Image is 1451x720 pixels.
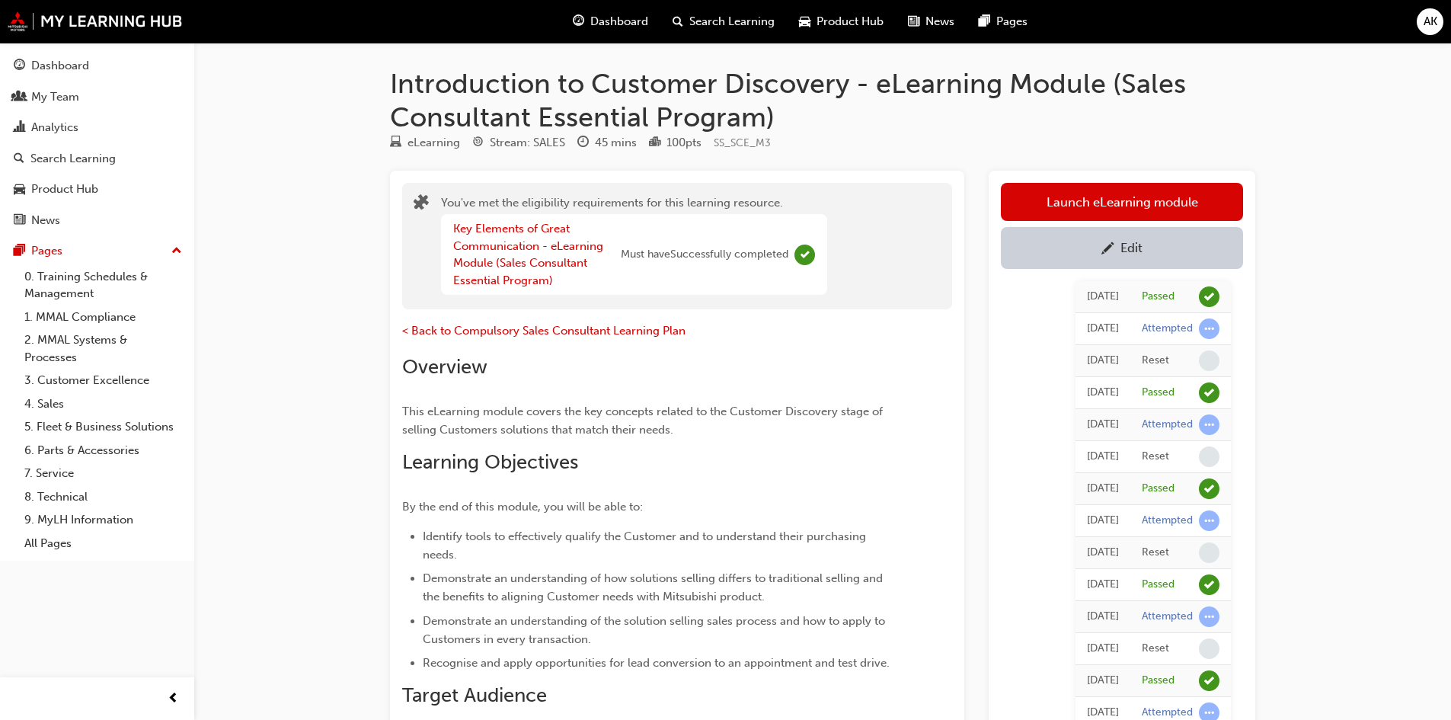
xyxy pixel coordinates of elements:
span: learningRecordVerb_PASS-icon [1199,670,1219,691]
button: AK [1417,8,1443,35]
a: 6. Parts & Accessories [18,439,188,462]
span: Overview [402,355,487,379]
div: Reset [1142,354,1169,368]
div: Attempted [1142,418,1193,432]
span: learningRecordVerb_ATTEMPT-icon [1199,606,1219,627]
div: Passed [1142,290,1175,304]
a: 1. MMAL Compliance [18,306,188,329]
div: Points [649,133,702,152]
span: pages-icon [14,245,25,258]
div: Reset [1142,546,1169,560]
div: Stream: SALES [490,134,565,152]
div: Thu May 08 2025 15:40:51 GMT+0930 (Australian Central Standard Time) [1087,320,1119,338]
a: News [6,206,188,235]
span: learningRecordVerb_ATTEMPT-icon [1199,318,1219,339]
div: Mon Jun 03 2024 14:48:08 GMT+0930 (Australian Central Standard Time) [1087,608,1119,626]
div: Reset [1142,642,1169,656]
span: Target Audience [402,683,547,707]
span: search-icon [14,152,24,166]
span: learningRecordVerb_ATTEMPT-icon [1199,414,1219,435]
span: learningRecordVerb_PASS-icon [1199,286,1219,307]
a: Key Elements of Great Communication - eLearning Module (Sales Consultant Essential Program) [453,222,603,287]
div: Attempted [1142,610,1193,624]
a: 3. Customer Excellence [18,369,188,392]
span: Demonstrate an understanding of the solution selling sales process and how to apply to Customers ... [423,614,888,646]
span: learningRecordVerb_NONE-icon [1199,350,1219,371]
span: Recognise and apply opportunities for lead conversion to an appointment and test drive. [423,656,890,670]
a: 2. MMAL Systems & Processes [18,328,188,369]
span: target-icon [472,136,484,150]
a: mmal [8,11,183,31]
a: Product Hub [6,175,188,203]
a: search-iconSearch Learning [660,6,787,37]
span: learningRecordVerb_NONE-icon [1199,638,1219,659]
a: 8. Technical [18,485,188,509]
span: car-icon [14,183,25,197]
div: Mon Jun 03 2024 14:48:06 GMT+0930 (Australian Central Standard Time) [1087,640,1119,658]
span: guage-icon [14,59,25,73]
div: Attempted [1142,706,1193,720]
span: Learning Objectives [402,450,578,474]
div: News [31,212,60,229]
a: pages-iconPages [967,6,1040,37]
div: Dashboard [31,57,89,75]
span: people-icon [14,91,25,104]
span: pages-icon [979,12,990,31]
span: This eLearning module covers the key concepts related to the Customer Discovery stage of selling ... [402,405,886,437]
div: Passed [1142,674,1175,688]
div: Wed Nov 13 2024 10:24:45 GMT+1030 (Australian Central Daylight Time) [1087,416,1119,434]
span: Product Hub [817,13,884,30]
span: prev-icon [168,690,179,709]
div: Pages [31,242,62,260]
span: Must have Successfully completed [621,246,788,264]
div: Passed [1142,482,1175,496]
div: Wed Nov 13 2024 09:19:19 GMT+1030 (Australian Central Daylight Time) [1087,544,1119,562]
a: Dashboard [6,52,188,80]
a: Search Learning [6,145,188,173]
span: News [925,13,954,30]
span: chart-icon [14,121,25,135]
h1: Introduction to Customer Discovery - eLearning Module (Sales Consultant Essential Program) [390,67,1255,133]
span: Demonstrate an understanding of how solutions selling differs to traditional selling and the bene... [423,571,886,603]
span: clock-icon [577,136,589,150]
div: Passed [1142,386,1175,400]
div: Duration [577,133,637,152]
div: Edit [1120,240,1143,255]
div: Tue May 14 2024 12:55:16 GMT+0930 (Australian Central Standard Time) [1087,672,1119,690]
a: My Team [6,83,188,111]
div: Search Learning [30,150,116,168]
span: Pages [996,13,1028,30]
span: AK [1424,13,1437,30]
div: Attempted [1142,322,1193,336]
a: 7. Service [18,462,188,485]
span: learningRecordVerb_NONE-icon [1199,446,1219,467]
div: Mon Jun 03 2024 14:55:00 GMT+0930 (Australian Central Standard Time) [1087,576,1119,594]
a: < Back to Compulsory Sales Consultant Learning Plan [402,324,686,338]
span: learningRecordVerb_PASS-icon [1199,382,1219,403]
span: Learning resource code [714,136,771,149]
span: learningRecordVerb_NONE-icon [1199,542,1219,563]
span: podium-icon [649,136,660,150]
a: guage-iconDashboard [561,6,660,37]
a: 9. MyLH Information [18,508,188,532]
a: All Pages [18,532,188,555]
a: 4. Sales [18,392,188,416]
span: guage-icon [573,12,584,31]
span: search-icon [673,12,683,31]
div: Passed [1142,578,1175,592]
div: You've met the eligibility requirements for this learning resource. [441,194,827,299]
div: Analytics [31,119,78,136]
div: Thu May 08 2025 15:40:50 GMT+0930 (Australian Central Standard Time) [1087,352,1119,370]
span: Complete [794,245,815,265]
div: eLearning [407,134,460,152]
div: Wed Nov 13 2024 09:30:06 GMT+1030 (Australian Central Daylight Time) [1087,480,1119,498]
a: 5. Fleet & Business Solutions [18,415,188,439]
div: My Team [31,88,79,106]
button: Pages [6,237,188,265]
a: Edit [1001,227,1243,269]
div: Wed Nov 13 2024 09:19:22 GMT+1030 (Australian Central Daylight Time) [1087,512,1119,530]
span: learningRecordVerb_ATTEMPT-icon [1199,510,1219,531]
span: car-icon [799,12,810,31]
span: news-icon [908,12,919,31]
span: Search Learning [689,13,775,30]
